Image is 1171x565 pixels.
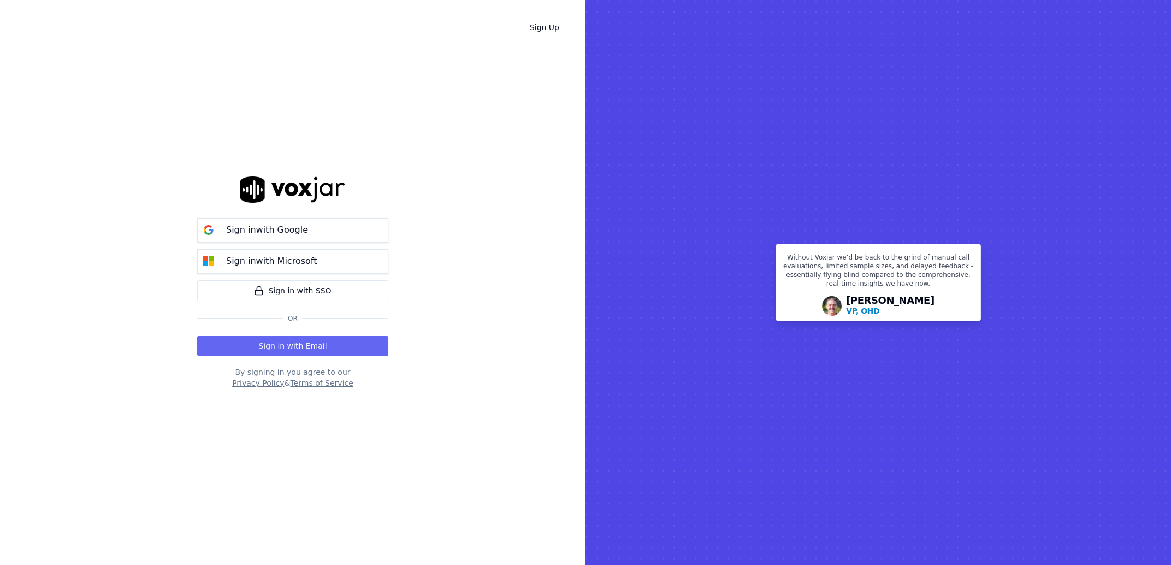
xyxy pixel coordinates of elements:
[197,249,388,274] button: Sign inwith Microsoft
[822,296,842,316] img: Avatar
[232,378,284,389] button: Privacy Policy
[198,219,220,241] img: google Sign in button
[226,223,308,237] p: Sign in with Google
[226,255,317,268] p: Sign in with Microsoft
[846,305,879,316] p: VP, OHD
[283,314,302,323] span: Or
[783,253,974,292] p: Without Voxjar we’d be back to the grind of manual call evaluations, limited sample sizes, and de...
[521,17,568,37] a: Sign Up
[846,296,935,316] div: [PERSON_NAME]
[240,176,345,202] img: logo
[198,250,220,272] img: microsoft Sign in button
[290,378,353,389] button: Terms of Service
[197,336,388,356] button: Sign in with Email
[197,218,388,243] button: Sign inwith Google
[197,367,388,389] div: By signing in you agree to our &
[197,280,388,301] a: Sign in with SSO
